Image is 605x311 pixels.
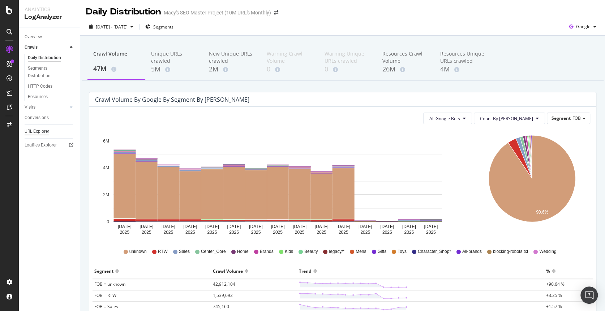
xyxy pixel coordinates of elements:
[94,292,116,298] span: FOB = RTW
[546,281,565,287] span: +90.64 %
[25,44,68,51] a: Crawls
[546,303,562,310] span: +1.57 %
[94,281,125,287] span: FOB = unknown
[304,249,318,255] span: Beauty
[552,115,571,121] span: Segment
[380,224,394,229] text: [DATE]
[576,23,591,30] span: Google
[25,6,74,13] div: Analytics
[237,249,249,255] span: Home
[164,9,271,16] div: Macy's SEO Master Project (10M URL's Monthly)
[28,54,61,62] div: Daily Distribution
[566,21,599,32] button: Google
[25,44,38,51] div: Crawls
[285,249,293,255] span: Kids
[267,50,313,65] div: Warning Crawl Volume
[28,93,75,101] a: Resources
[356,249,366,255] span: Mens
[382,65,429,74] div: 26M
[293,224,306,229] text: [DATE]
[546,292,562,298] span: +3.25 %
[249,224,263,229] text: [DATE]
[474,113,545,124] button: Count By [PERSON_NAME]
[28,83,52,90] div: HTTP Codes
[28,65,75,80] a: Segments Distribution
[418,249,451,255] span: Character_Shop*
[360,230,370,235] text: 2025
[25,114,49,122] div: Conversions
[28,83,75,90] a: HTTP Codes
[151,65,197,74] div: 5M
[402,224,416,229] text: [DATE]
[118,224,132,229] text: [DATE]
[325,50,371,65] div: Warning Unique URLs crawled
[398,249,407,255] span: Toys
[205,224,219,229] text: [DATE]
[539,249,556,255] span: Wedding
[129,249,147,255] span: unknown
[163,230,173,235] text: 2025
[229,230,239,235] text: 2025
[153,24,173,30] span: Segments
[96,24,128,30] span: [DATE] - [DATE]
[140,224,153,229] text: [DATE]
[209,65,255,74] div: 2M
[336,224,350,229] text: [DATE]
[213,303,229,310] span: 745,160
[162,224,175,229] text: [DATE]
[86,21,136,32] button: [DATE] - [DATE]
[107,219,109,224] text: 0
[28,54,75,62] a: Daily Distribution
[142,21,176,32] button: Segments
[25,114,75,122] a: Conversions
[103,192,109,197] text: 2M
[151,50,197,65] div: Unique URLs crawled
[94,303,118,310] span: FOB = Sales
[25,128,49,135] div: URL Explorer
[95,96,249,103] div: Crawl Volume by google by Segment by [PERSON_NAME]
[183,224,197,229] text: [DATE]
[493,249,528,255] span: blocking-robots.txt
[260,249,274,255] span: Brands
[142,230,151,235] text: 2025
[580,286,598,304] div: Open Intercom Messenger
[480,115,533,122] span: Count By Day
[317,230,326,235] text: 2025
[382,50,429,65] div: Resources Crawl Volume
[325,65,371,74] div: 0
[213,265,243,277] div: Crawl Volume
[271,224,285,229] text: [DATE]
[93,50,140,64] div: Crawl Volume
[426,230,436,235] text: 2025
[103,166,109,171] text: 4M
[93,64,140,74] div: 47M
[25,104,35,111] div: Visits
[179,249,190,255] span: Sales
[274,10,278,15] div: arrow-right-arrow-left
[185,230,195,235] text: 2025
[25,128,75,135] a: URL Explorer
[251,230,261,235] text: 2025
[158,249,168,255] span: RTW
[382,230,392,235] text: 2025
[536,210,548,215] text: 90.6%
[273,230,283,235] text: 2025
[424,224,438,229] text: [DATE]
[329,249,344,255] span: legacy/*
[25,33,42,41] div: Overview
[25,141,75,149] a: Logfiles Explorer
[213,281,235,287] span: 42,912,104
[120,230,129,235] text: 2025
[475,130,589,238] svg: A chart.
[440,65,486,74] div: 4M
[429,115,460,122] span: All Google Bots
[213,292,233,298] span: 1,539,692
[28,65,68,80] div: Segments Distribution
[440,50,486,65] div: Resources Unique URLs crawled
[25,104,68,111] a: Visits
[404,230,414,235] text: 2025
[25,13,74,21] div: LogAnalyzer
[299,265,312,277] div: Trend
[25,141,57,149] div: Logfiles Explorer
